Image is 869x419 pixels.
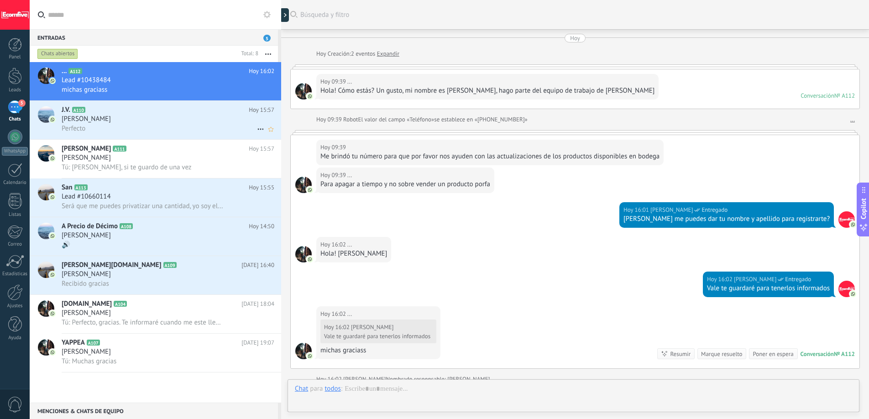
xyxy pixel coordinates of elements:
span: [PERSON_NAME][DOMAIN_NAME] [62,261,162,270]
span: Recibido gracias [62,279,109,288]
span: [PERSON_NAME] [62,270,111,279]
a: avatariconYAPPEAA107[DATE] 19:07[PERSON_NAME]Tú: Muchas gracias [30,334,281,372]
img: icon [49,78,56,84]
span: A104 [114,301,127,307]
div: Creación: [316,49,399,58]
div: WhatsApp [2,147,28,156]
div: Leads [2,87,28,93]
span: Entregado [701,205,728,215]
div: Hoy 16:02 [707,275,734,284]
img: com.amocrm.amocrmwa.svg [307,353,313,359]
span: Copilot [859,199,868,220]
span: A Precio de Décimo [62,222,118,231]
span: A107 [87,340,100,346]
span: Perfecto [62,124,85,133]
img: icon [49,310,56,317]
span: ... [295,246,312,262]
span: ... [347,309,352,319]
span: Robot [343,115,358,123]
img: icon [49,349,56,356]
span: [PERSON_NAME] [62,144,111,153]
div: Nombrado responsable: [PERSON_NAME] [316,375,490,384]
span: Hoy 15:57 [249,105,274,115]
span: A113 [74,184,88,190]
div: Resumir [670,350,691,358]
div: Total: 8 [238,49,258,58]
img: icon [49,116,56,123]
div: Hoy 16:02 [320,309,347,319]
a: avatariconSanA113Hoy 15:55Lead #10660114Será que me puedes privatizar una cantidad, yo soy el que... [30,178,281,217]
div: Hola! [PERSON_NAME] [320,249,387,258]
span: [DATE] 18:04 [241,299,274,309]
span: para [310,384,323,393]
span: A109 [163,262,177,268]
div: Mostrar [280,8,289,22]
span: [PERSON_NAME] [62,153,111,162]
div: № A112 [834,92,855,100]
span: Deiverth Rodriguez [838,211,855,228]
div: Hoy 16:01 [623,205,650,215]
div: Entradas [30,29,278,46]
span: [PERSON_NAME] [62,231,111,240]
div: michas graciass [320,346,436,355]
div: Menciones & Chats de equipo [30,403,278,419]
span: 🔊 [62,241,70,249]
span: ... [347,77,352,86]
span: 2 eventos [351,49,375,58]
span: El valor del campo «Teléfono» [358,115,434,124]
img: com.amocrm.amocrmwa.svg [850,291,856,297]
span: 5 [263,35,271,42]
a: avataricon[DOMAIN_NAME]A104[DATE] 18:04[PERSON_NAME]Tú: Perfecto, gracias. Te informaré cuando me... [30,295,281,333]
span: Hoy 15:55 [249,183,274,192]
span: Hoy 16:02 [249,67,274,76]
div: Estadísticas [2,271,28,277]
span: [PERSON_NAME] [62,115,111,124]
span: : [341,384,342,393]
div: Conversación [801,350,834,358]
div: Calendario [2,180,28,186]
span: Hoy 14:50 [249,222,274,231]
span: [PERSON_NAME] [62,309,111,318]
div: Me brindó tu número para que por favor nos ayuden con las actualizaciones de los productos dispon... [320,152,660,161]
div: Hoy 16:02 [324,324,351,331]
span: YAPPEA [62,338,85,347]
span: ... [62,67,67,76]
div: Hola! Cómo estás? Un gusto, mi nombre es [PERSON_NAME], hago parte del equipo de trabajo de [PERS... [320,86,654,95]
span: A108 [120,223,133,229]
a: avataricon[PERSON_NAME]A111Hoy 15:57[PERSON_NAME]Tú: [PERSON_NAME], si te guardo de una vez [30,140,281,178]
div: Chats [2,116,28,122]
div: Vale te guardaré para tenerlos informados [707,284,830,293]
span: ... [295,343,312,359]
span: 5 [18,100,26,107]
a: avataricon[PERSON_NAME][DOMAIN_NAME]A109[DATE] 16:40[PERSON_NAME]Recibido gracias [30,256,281,294]
span: se establece en «[PHONE_NUMBER]» [434,115,528,124]
div: Hoy [570,34,580,42]
span: Deiverth Rodriguez [838,281,855,297]
div: Hoy 09:39 [320,77,347,86]
a: Expandir [377,49,399,58]
span: ... [347,240,352,249]
span: Hoy 15:57 [249,144,274,153]
div: todos [325,384,340,393]
a: ... [850,375,855,384]
div: Poner en espera [753,350,793,358]
img: icon [49,194,56,200]
img: com.amocrm.amocrmwa.svg [307,93,313,100]
div: Correo [2,241,28,247]
span: [DOMAIN_NAME] [62,299,112,309]
span: Entregado [785,275,811,284]
div: Panel [2,54,28,60]
div: Hoy 09:39 [320,171,347,180]
div: Listas [2,212,28,218]
span: Lead #10660114 [62,192,111,201]
span: A112 [68,68,82,74]
span: San [62,183,73,192]
span: Tú: [PERSON_NAME], si te guardo de una vez [62,163,192,172]
div: № A112 [834,350,855,358]
img: icon [49,155,56,162]
a: avatariconJ.V.A110Hoy 15:57[PERSON_NAME]Perfecto [30,101,281,139]
img: icon [49,233,56,239]
span: Deiverth Rodriguez (Oficina de Venta) [650,205,693,215]
span: A110 [72,107,85,113]
span: Deiverth Rodriguez [351,323,393,331]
